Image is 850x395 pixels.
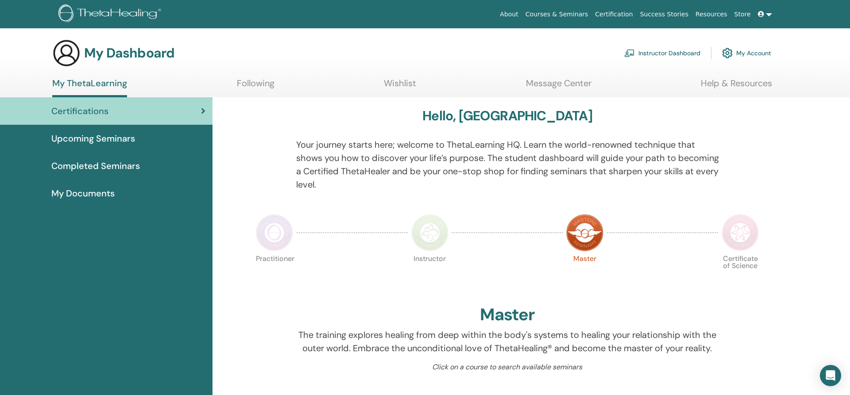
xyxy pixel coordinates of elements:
[591,6,636,23] a: Certification
[411,255,448,292] p: Instructor
[51,132,135,145] span: Upcoming Seminars
[496,6,522,23] a: About
[256,214,293,251] img: Practitioner
[566,255,603,292] p: Master
[480,305,535,325] h2: Master
[820,365,841,386] div: Open Intercom Messenger
[722,214,759,251] img: Certificate of Science
[51,104,108,118] span: Certifications
[256,255,293,292] p: Practitioner
[624,43,700,63] a: Instructor Dashboard
[52,78,127,97] a: My ThetaLearning
[422,108,592,124] h3: Hello, [GEOGRAPHIC_DATA]
[722,43,771,63] a: My Account
[522,6,592,23] a: Courses & Seminars
[566,214,603,251] img: Master
[411,214,448,251] img: Instructor
[51,187,115,200] span: My Documents
[526,78,591,95] a: Message Center
[701,78,772,95] a: Help & Resources
[384,78,416,95] a: Wishlist
[84,45,174,61] h3: My Dashboard
[52,39,81,67] img: generic-user-icon.jpg
[58,4,164,24] img: logo.png
[731,6,754,23] a: Store
[637,6,692,23] a: Success Stories
[722,46,733,61] img: cog.svg
[722,255,759,292] p: Certificate of Science
[51,159,140,173] span: Completed Seminars
[237,78,274,95] a: Following
[296,362,719,372] p: Click on a course to search available seminars
[692,6,731,23] a: Resources
[296,138,719,191] p: Your journey starts here; welcome to ThetaLearning HQ. Learn the world-renowned technique that sh...
[296,328,719,355] p: The training explores healing from deep within the body's systems to healing your relationship wi...
[624,49,635,57] img: chalkboard-teacher.svg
